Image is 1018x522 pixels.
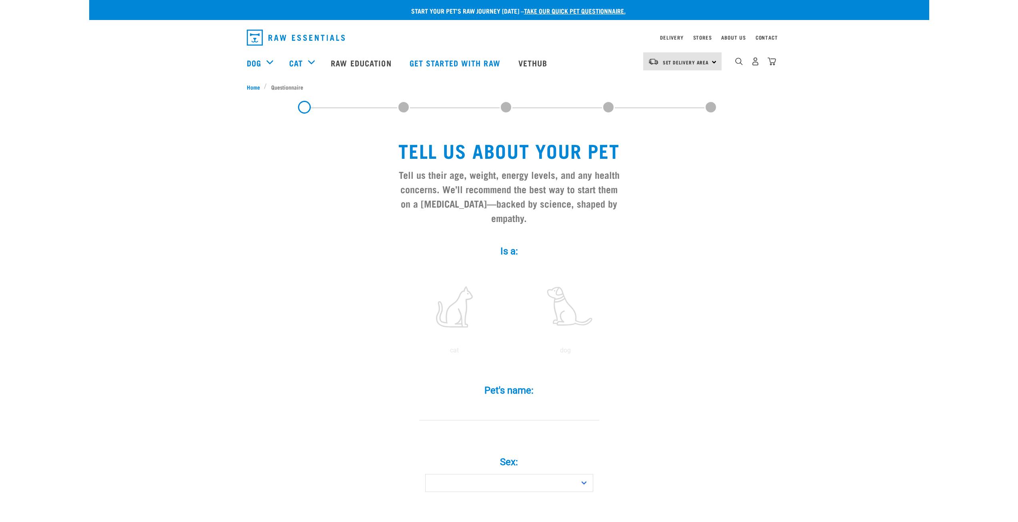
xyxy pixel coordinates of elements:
[389,244,629,258] label: Is a:
[389,455,629,469] label: Sex:
[389,383,629,398] label: Pet's name:
[400,346,508,355] p: cat
[735,58,743,65] img: home-icon-1@2x.png
[89,47,929,79] nav: dropdown navigation
[396,167,623,225] h3: Tell us their age, weight, energy levels, and any health concerns. We’ll recommend the best way t...
[95,6,935,16] p: Start your pet’s raw journey [DATE] –
[247,83,264,91] a: Home
[247,30,345,46] img: Raw Essentials Logo
[660,36,683,39] a: Delivery
[648,58,659,65] img: van-moving.png
[247,83,772,91] nav: breadcrumbs
[663,61,709,64] span: Set Delivery Area
[247,83,260,91] span: Home
[510,47,558,79] a: Vethub
[512,346,620,355] p: dog
[768,57,776,66] img: home-icon@2x.png
[240,26,778,49] nav: dropdown navigation
[693,36,712,39] a: Stores
[756,36,778,39] a: Contact
[323,47,401,79] a: Raw Education
[751,57,760,66] img: user.png
[402,47,510,79] a: Get started with Raw
[289,57,303,69] a: Cat
[396,139,623,161] h1: Tell us about your pet
[247,57,261,69] a: Dog
[524,9,626,12] a: take our quick pet questionnaire.
[721,36,746,39] a: About Us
